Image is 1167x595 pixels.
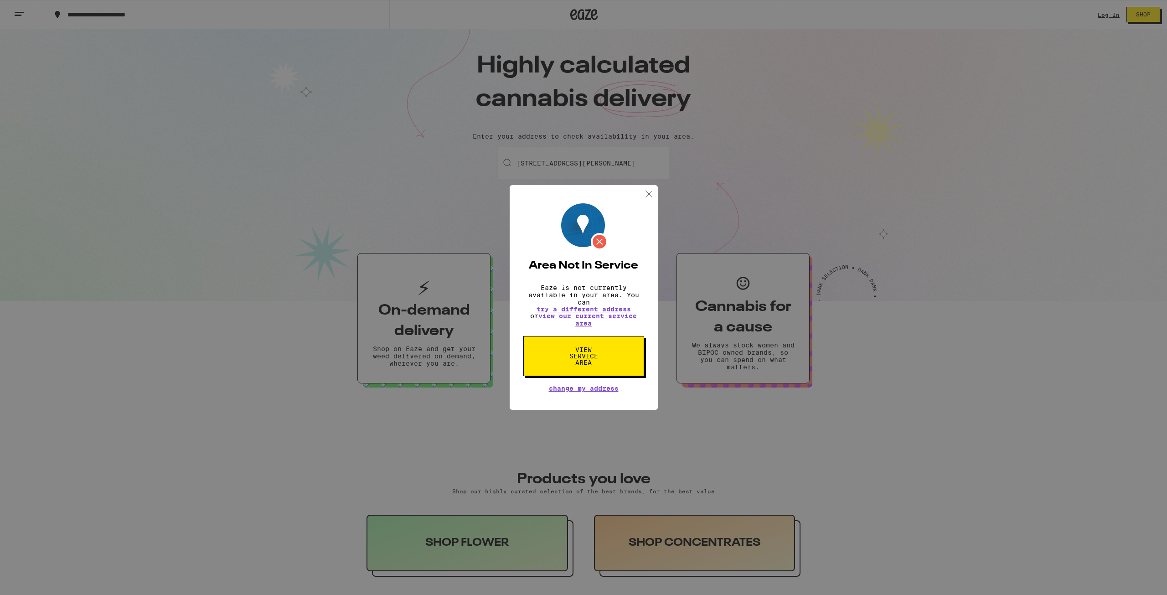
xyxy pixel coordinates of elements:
[5,6,66,14] span: Hi. Need any help?
[523,284,644,327] p: Eaze is not currently available in your area. You can or
[538,312,637,327] a: view our current service area
[560,347,607,366] span: View Service Area
[643,188,655,200] img: close.svg
[523,346,644,353] a: View Service Area
[561,203,608,250] img: Location
[549,385,619,392] button: Change My Address
[537,306,631,312] button: try a different address
[523,336,644,376] button: View Service Area
[523,260,644,271] h2: Area Not In Service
